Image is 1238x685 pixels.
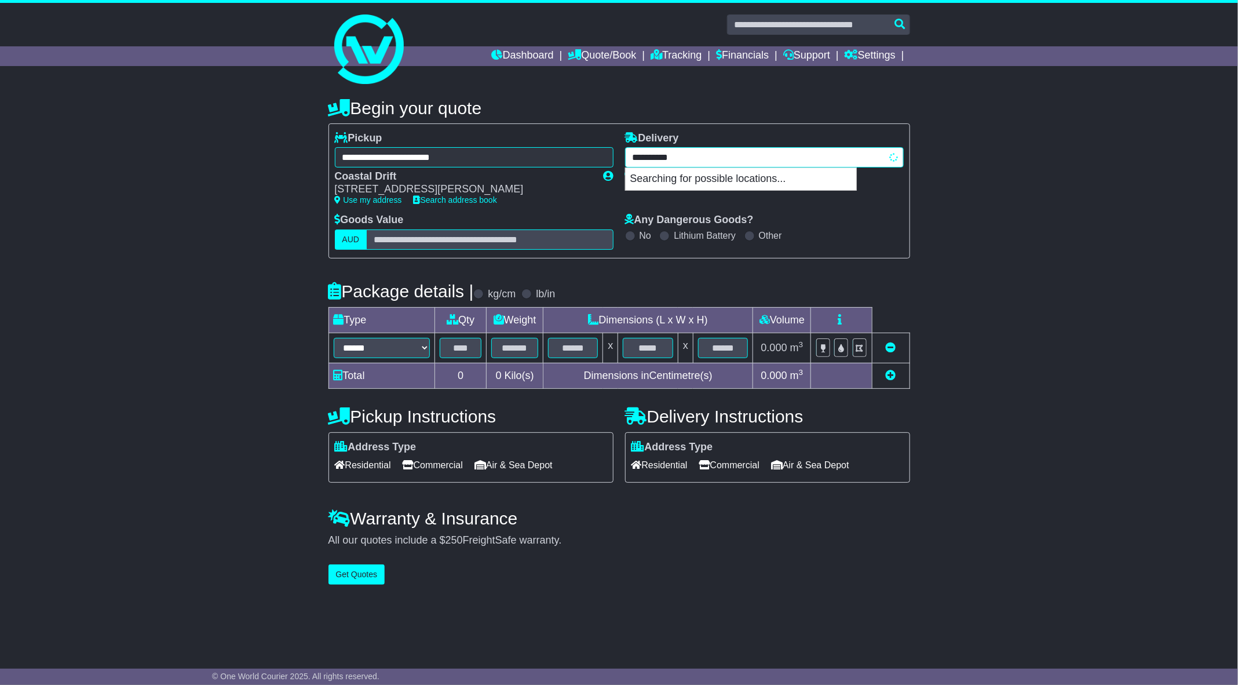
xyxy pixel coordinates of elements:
[631,441,713,454] label: Address Type
[790,342,804,354] span: m
[212,672,379,681] span: © One World Courier 2025. All rights reserved.
[603,333,618,363] td: x
[625,132,679,145] label: Delivery
[678,333,693,363] td: x
[414,195,497,205] a: Search address book
[487,363,543,388] td: Kilo(s)
[328,407,613,426] h4: Pickup Instructions
[753,307,811,333] td: Volume
[761,370,787,381] span: 0.000
[335,214,404,227] label: Goods Value
[335,456,391,474] span: Residential
[328,307,434,333] td: Type
[651,46,702,66] a: Tracking
[536,288,555,301] label: lb/in
[335,132,382,145] label: Pickup
[434,307,486,333] td: Qty
[799,368,804,377] sup: 3
[799,340,804,349] sup: 3
[631,456,688,474] span: Residential
[328,509,910,528] h4: Warranty & Insurance
[625,214,754,227] label: Any Dangerous Goods?
[699,456,759,474] span: Commercial
[886,342,896,354] a: Remove this item
[488,288,516,301] label: kg/cm
[543,363,753,388] td: Dimensions in Centimetre(s)
[445,534,463,546] span: 250
[487,307,543,333] td: Weight
[328,564,385,585] button: Get Quotes
[716,46,769,66] a: Financials
[626,168,856,190] p: Searching for possible locations...
[492,46,554,66] a: Dashboard
[474,456,553,474] span: Air & Sea Depot
[434,363,486,388] td: 0
[674,230,736,241] label: Lithium Battery
[543,307,753,333] td: Dimensions (L x W x H)
[328,99,910,118] h4: Begin your quote
[886,370,896,381] a: Add new item
[328,282,474,301] h4: Package details |
[328,363,434,388] td: Total
[640,230,651,241] label: No
[328,534,910,547] div: All our quotes include a $ FreightSafe warranty.
[496,370,502,381] span: 0
[335,170,592,183] div: Coastal Drift
[625,407,910,426] h4: Delivery Instructions
[790,370,804,381] span: m
[783,46,830,66] a: Support
[568,46,636,66] a: Quote/Book
[335,441,417,454] label: Address Type
[761,342,787,354] span: 0.000
[335,183,592,196] div: [STREET_ADDRESS][PERSON_NAME]
[759,230,782,241] label: Other
[845,46,896,66] a: Settings
[335,195,402,205] a: Use my address
[403,456,463,474] span: Commercial
[771,456,849,474] span: Air & Sea Depot
[625,147,904,167] typeahead: Please provide city
[335,229,367,250] label: AUD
